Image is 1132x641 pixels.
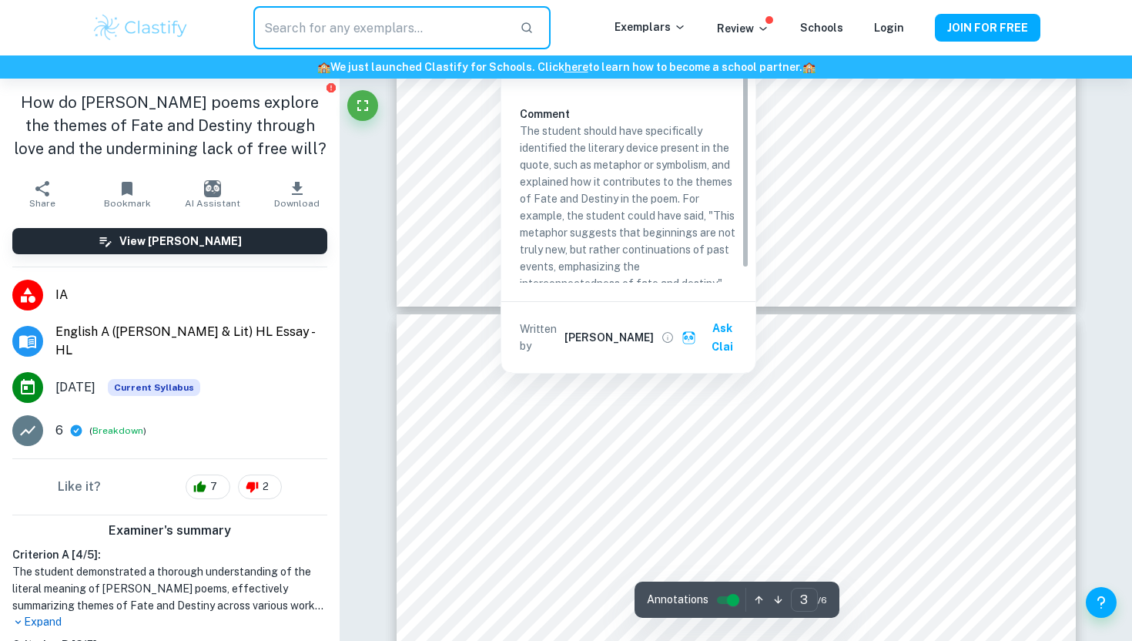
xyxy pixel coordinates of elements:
h1: The student demonstrated a thorough understanding of the literal meaning of [PERSON_NAME] poems, ... [12,563,327,614]
p: Written by [520,320,561,354]
button: AI Assistant [170,173,255,216]
a: Login [874,22,904,34]
button: Download [255,173,340,216]
h6: View [PERSON_NAME] [119,233,242,250]
h1: How do [PERSON_NAME] poems explore the themes of Fate and Destiny through love and the underminin... [12,91,327,160]
span: 🏫 [802,61,816,73]
span: 🏫 [317,61,330,73]
button: Bookmark [85,173,169,216]
button: View [PERSON_NAME] [12,228,327,254]
button: View full profile [657,327,678,348]
span: 2 [254,479,277,495]
h6: Comment [520,106,737,122]
h6: [PERSON_NAME] [564,329,654,346]
h6: Like it? [58,478,101,496]
h6: We just launched Clastify for Schools. Click to learn how to become a school partner. [3,59,1129,76]
img: Clastify logo [92,12,189,43]
p: Expand [12,614,327,630]
span: / 6 [818,593,827,607]
span: Share [29,198,55,209]
button: Report issue [325,82,337,93]
span: AI Assistant [185,198,240,209]
a: Schools [800,22,843,34]
button: Ask Clai [678,314,749,361]
img: clai.svg [682,331,696,345]
div: 2 [238,475,282,499]
p: Exemplars [615,18,686,35]
div: This exemplar is based on the current syllabus. Feel free to refer to it for inspiration/ideas wh... [108,379,200,396]
span: 7 [202,479,226,495]
p: 6 [55,421,63,440]
img: AI Assistant [204,180,221,197]
span: ( ) [89,424,146,438]
h6: Criterion A [ 4 / 5 ]: [12,546,327,563]
span: IA [55,286,327,304]
button: Breakdown [92,424,143,438]
button: Fullscreen [347,90,378,121]
span: Bookmark [104,198,151,209]
a: here [564,61,588,73]
button: JOIN FOR FREE [935,14,1040,42]
h6: Examiner's summary [6,522,333,540]
span: English A ([PERSON_NAME] & Lit) HL Essay - HL [55,323,327,360]
span: Annotations [647,592,708,608]
input: Search for any exemplars... [253,6,507,49]
span: Download [274,198,320,209]
p: The student should have specifically identified the literary device present in the quote, such as... [520,122,737,292]
p: Review [717,20,769,37]
button: Help and Feedback [1086,587,1117,618]
div: 7 [186,475,230,499]
span: Current Syllabus [108,379,200,396]
span: [DATE] [55,378,95,397]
